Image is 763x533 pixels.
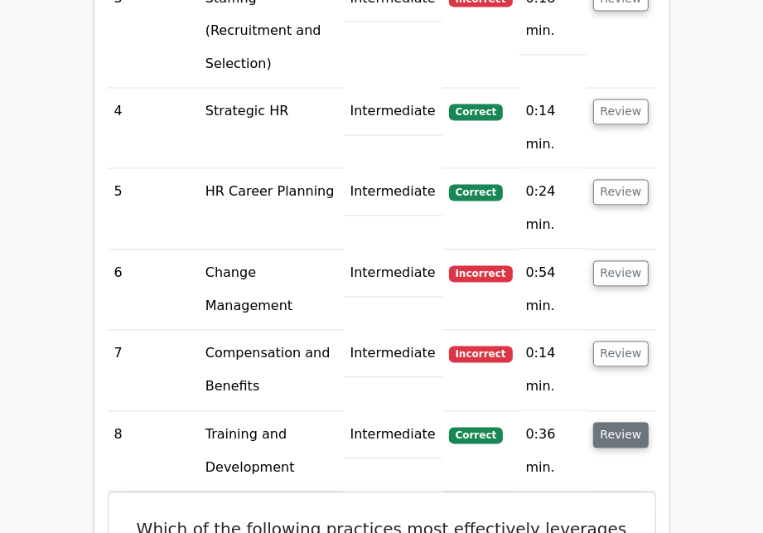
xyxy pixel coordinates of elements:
[344,331,442,378] td: Intermediate
[593,261,650,287] button: Review
[108,169,199,250] td: 5
[199,250,344,331] td: Change Management
[519,89,587,169] td: 0:14 min.
[593,99,650,125] button: Review
[519,169,587,250] td: 0:24 min.
[519,331,587,411] td: 0:14 min.
[519,250,587,331] td: 0:54 min.
[593,423,650,448] button: Review
[199,331,344,411] td: Compensation and Benefits
[449,346,513,363] span: Incorrect
[199,89,344,169] td: Strategic HR
[344,169,442,216] td: Intermediate
[449,185,503,201] span: Correct
[593,180,650,206] button: Review
[344,89,442,136] td: Intermediate
[108,412,199,492] td: 8
[108,89,199,169] td: 4
[449,428,503,444] span: Correct
[199,169,344,250] td: HR Career Planning
[199,412,344,492] td: Training and Development
[344,412,442,459] td: Intermediate
[449,266,513,283] span: Incorrect
[108,250,199,331] td: 6
[344,250,442,298] td: Intermediate
[108,331,199,411] td: 7
[519,412,587,492] td: 0:36 min.
[593,342,650,367] button: Review
[449,104,503,121] span: Correct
